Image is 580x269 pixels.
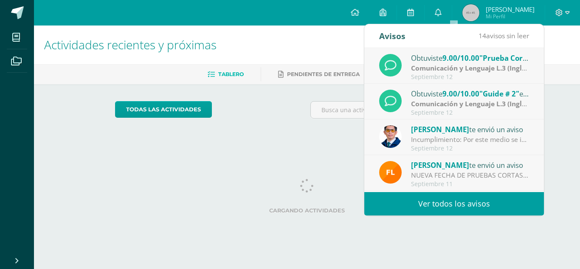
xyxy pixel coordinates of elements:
[411,135,529,144] div: Incumplimiento: Por este medio se informa que el estudiante no entregó la tarea de los tipo s de ...
[379,161,402,184] img: 00e92e5268842a5da8ad8efe5964f981.png
[44,37,217,53] span: Actividades recientes y próximas
[278,68,360,81] a: Pendientes de entrega
[411,125,469,134] span: [PERSON_NAME]
[208,68,244,81] a: Tablero
[411,52,529,63] div: Obtuviste en
[479,31,486,40] span: 14
[411,99,578,108] strong: Comunicación y Lenguaje L.3 (Inglés y Laboratorio)
[411,159,529,170] div: te envió un aviso
[442,89,479,99] span: 9.00/10.00
[442,53,479,63] span: 9.00/10.00
[311,102,499,118] input: Busca una actividad próxima aquí...
[462,4,479,21] img: 45x45
[479,31,529,40] span: avisos sin leer
[411,124,529,135] div: te envió un aviso
[379,125,402,148] img: 059ccfba660c78d33e1d6e9d5a6a4bb6.png
[115,101,212,118] a: todas las Actividades
[411,99,529,109] div: | Zona
[411,170,529,180] div: NUEVA FECHA DE PRUEBAS CORTAS: Buen día padres de familia La Prueba Corta de CCNN para la sección...
[411,145,529,152] div: Septiembre 12
[486,5,535,14] span: [PERSON_NAME]
[486,13,535,20] span: Mi Perfil
[115,207,499,214] label: Cargando actividades
[411,109,529,116] div: Septiembre 12
[287,71,360,77] span: Pendientes de entrega
[411,160,469,170] span: [PERSON_NAME]
[218,71,244,77] span: Tablero
[479,89,519,99] span: "Guide # 2"
[411,88,529,99] div: Obtuviste en
[411,63,578,73] strong: Comunicación y Lenguaje L.3 (Inglés y Laboratorio)
[411,63,529,73] div: | Prueba Corta
[411,181,529,188] div: Septiembre 11
[379,24,405,48] div: Avisos
[479,53,533,63] span: "Prueba Corta"
[411,74,529,81] div: Septiembre 12
[364,192,544,215] a: Ver todos los avisos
